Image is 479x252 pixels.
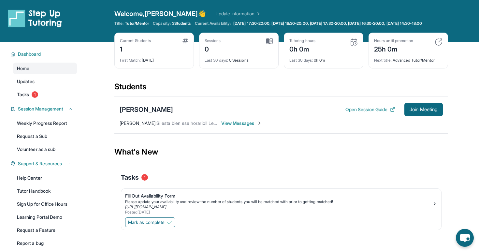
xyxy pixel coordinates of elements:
div: Hours until promotion [374,38,413,43]
button: Dashboard [15,51,73,57]
span: Mark as complete [128,219,165,226]
img: card [350,38,358,46]
span: Join Meeting [410,108,438,111]
a: Home [13,63,77,74]
span: Next title : [374,58,392,63]
div: 1 [120,43,151,54]
a: Tasks1 [13,89,77,100]
a: Report a bug [13,237,77,249]
button: Open Session Guide [345,106,395,113]
a: Fill Out Availability FormPlease update your availability and review the number of students you w... [121,189,441,216]
a: Volunteer as a sub [13,143,77,155]
div: Please update your availability and review the number of students you will be matched with prior ... [125,199,432,204]
span: Tasks [17,91,29,98]
span: Support & Resources [18,160,62,167]
button: chat-button [456,229,474,247]
a: Request a Sub [13,130,77,142]
span: 3 Students [172,21,191,26]
div: Fill Out Availability Form [125,193,432,199]
div: Sessions [205,38,221,43]
span: Tutor/Mentor [125,21,149,26]
img: Chevron-Right [257,121,262,126]
div: [DATE] [120,54,188,63]
a: Updates [13,76,77,87]
button: Join Meeting [404,103,443,116]
span: First Match : [120,58,141,63]
div: 0 [205,43,221,54]
img: card [435,38,443,46]
div: 0h 0m [289,43,315,54]
img: Mark as complete [167,220,172,225]
button: Session Management [15,106,73,112]
span: Updates [17,78,35,85]
a: [URL][DOMAIN_NAME] [125,204,167,209]
a: [DATE] 17:30-20:00, [DATE] 16:30-20:00, [DATE] 17:30-20:00, [DATE] 16:30-20:00, [DATE] 14:30-18:00 [232,21,423,26]
a: Sign Up for Office Hours [13,198,77,210]
span: Welcome, [PERSON_NAME] 👋 [114,9,206,18]
span: Last 30 days : [205,58,228,63]
button: Support & Resources [15,160,73,167]
div: Tutoring hours [289,38,315,43]
img: logo [8,9,62,27]
div: 25h 0m [374,43,413,54]
span: Current Availability: [195,21,231,26]
img: card [182,38,188,43]
span: Last 30 days : [289,58,313,63]
div: Students [114,82,448,96]
span: Tasks [121,173,139,182]
button: Mark as complete [125,217,175,227]
div: 0h 0m [289,54,358,63]
span: [PERSON_NAME] : [120,120,156,126]
span: Capacity: [153,21,171,26]
a: Request a Feature [13,224,77,236]
div: [PERSON_NAME] [120,105,173,114]
img: card [266,38,273,44]
div: Advanced Tutor/Mentor [374,54,443,63]
a: Update Information [215,10,261,17]
img: Chevron Right [254,10,261,17]
div: Posted [DATE] [125,210,432,215]
a: Tutor Handbook [13,185,77,197]
span: 1 [141,174,148,181]
span: Home [17,65,29,72]
a: Help Center [13,172,77,184]
span: Dashboard [18,51,41,57]
span: 1 [32,91,38,98]
div: Current Students [120,38,151,43]
a: Learning Portal Demo [13,211,77,223]
span: Si esta bien ese horario!! Le agradezco mucho Y en que página o correo nos tenemos que meter para... [156,120,440,126]
span: View Messages [221,120,262,126]
span: Title: [114,21,123,26]
div: What's New [114,138,448,166]
a: Weekly Progress Report [13,117,77,129]
div: 0 Sessions [205,54,273,63]
span: Session Management [18,106,63,112]
span: [DATE] 17:30-20:00, [DATE] 16:30-20:00, [DATE] 17:30-20:00, [DATE] 16:30-20:00, [DATE] 14:30-18:00 [233,21,422,26]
